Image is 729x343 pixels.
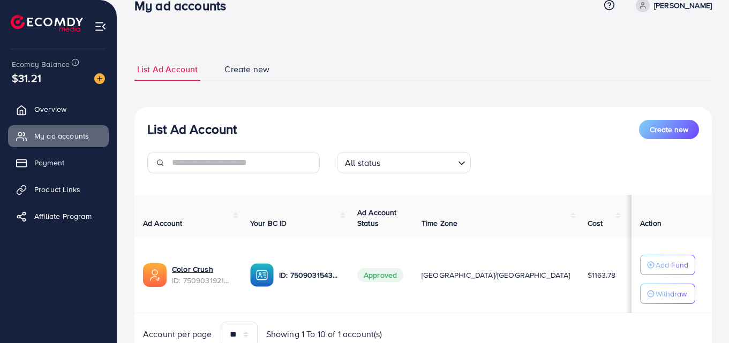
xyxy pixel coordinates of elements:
a: Affiliate Program [8,205,109,227]
span: $31.21 [12,70,41,86]
img: ic-ads-acc.e4c84228.svg [143,263,167,287]
span: Showing 1 To 10 of 1 account(s) [266,328,382,340]
span: Action [640,218,662,228]
a: Payment [8,152,109,173]
span: List Ad Account [137,63,198,75]
img: menu [94,20,107,33]
span: Product Links [34,184,80,195]
span: Approved [357,268,403,282]
span: ID: 7509031921045962753 [172,275,233,286]
div: <span class='underline'>Color Crush</span></br>7509031921045962753 [172,264,233,286]
button: Create new [639,120,699,139]
a: Overview [8,98,109,120]
span: Account per page [143,328,212,340]
span: All status [343,155,383,171]
span: $1163.78 [588,270,615,280]
span: My ad accounts [34,131,89,141]
a: Product Links [8,179,109,200]
span: Ad Account Status [357,207,397,228]
span: Overview [34,104,66,115]
span: Cost [588,218,603,228]
input: Search for option [384,153,454,171]
p: Withdraw [656,287,687,300]
span: Payment [34,157,64,168]
button: Add Fund [640,255,695,275]
h3: List Ad Account [147,121,237,137]
iframe: Chat [683,295,721,335]
span: Time Zone [422,218,457,228]
span: Create new [224,63,269,75]
span: Ecomdy Balance [12,59,70,70]
span: Ad Account [143,218,183,228]
span: Your BC ID [250,218,287,228]
p: Add Fund [656,258,688,271]
button: Withdraw [640,284,695,304]
p: ID: 7509031543751786504 [279,269,340,281]
div: Search for option [337,152,471,173]
img: image [94,73,105,84]
a: Color Crush [172,264,213,275]
span: Affiliate Program [34,211,92,222]
img: ic-ba-acc.ded83a64.svg [250,263,274,287]
span: [GEOGRAPHIC_DATA]/[GEOGRAPHIC_DATA] [422,270,570,280]
a: My ad accounts [8,125,109,147]
img: logo [11,15,83,32]
span: Create new [650,124,688,135]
